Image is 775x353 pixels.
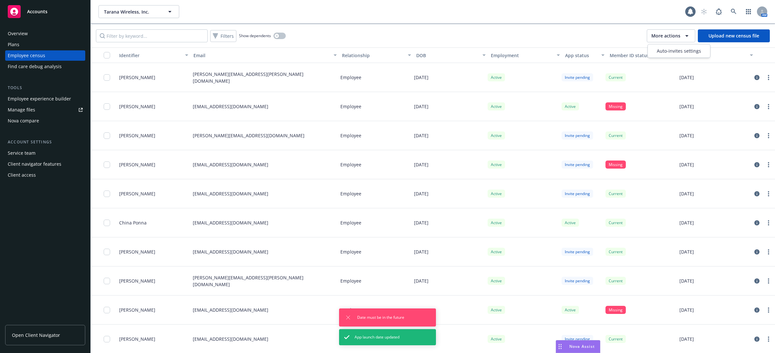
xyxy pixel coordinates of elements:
a: Find care debug analysis [5,61,85,72]
p: [DATE] [679,132,694,139]
div: Missing [605,102,626,110]
input: Select all [104,52,110,58]
input: Toggle Row Selected [104,191,110,197]
p: [DATE] [414,306,429,313]
a: circleInformation [753,335,761,343]
div: Current [605,190,626,198]
div: Invite pending [562,73,593,81]
div: Invite pending [562,131,593,140]
input: Toggle Row Selected [104,249,110,255]
p: [DATE] [679,74,694,81]
div: Drag to move [556,340,564,353]
p: [DATE] [679,190,694,197]
div: Nova compare [8,116,39,126]
span: Show dependents [239,33,271,38]
div: Active [488,248,505,256]
a: circleInformation [753,219,761,227]
div: Find care debug analysis [8,61,62,72]
div: Email [193,52,330,59]
button: Employment [488,47,563,63]
a: more [765,103,772,110]
div: DOB [416,52,478,59]
button: Nova Assist [556,340,600,353]
a: circleInformation [753,248,761,256]
p: [DATE] [414,190,429,197]
input: Toggle Row Selected [104,336,110,342]
a: Plans [5,39,85,50]
p: Employee [340,103,361,110]
span: [PERSON_NAME] [119,306,155,313]
span: Filters [221,33,234,39]
div: Invite pending [562,248,593,256]
span: [PERSON_NAME] [119,190,155,197]
div: App status [565,52,597,59]
div: Client navigator features [8,159,61,169]
a: circleInformation [753,103,761,110]
a: circleInformation [753,190,761,198]
p: Employee [340,277,361,284]
p: [DATE] [679,248,694,255]
a: Start snowing [697,5,710,18]
button: Identifier [117,47,191,63]
div: Account settings [5,139,85,145]
div: Plans [8,39,19,50]
input: Toggle Row Selected [104,307,110,313]
a: more [765,132,772,140]
p: [PERSON_NAME][EMAIL_ADDRESS][DOMAIN_NAME] [193,132,305,139]
a: Upload new census file [698,29,770,42]
div: Member ID status [610,52,679,59]
p: [DATE] [679,306,694,313]
p: Employee [340,306,361,313]
div: Current [605,131,626,140]
div: Invite pending [562,277,593,285]
div: Current [605,248,626,256]
input: Toggle Row Selected [104,278,110,284]
a: circleInformation [753,74,761,81]
p: Employee [340,190,361,197]
div: Manage files [8,105,35,115]
p: [EMAIL_ADDRESS][DOMAIN_NAME] [193,248,268,255]
div: Tools [5,85,85,91]
div: Missing [605,161,626,169]
a: more [765,248,772,256]
div: Current [605,335,626,343]
div: Active [562,306,579,314]
input: Toggle Row Selected [104,74,110,81]
a: more [765,190,772,198]
div: Relationship [342,52,404,59]
p: [EMAIL_ADDRESS][DOMAIN_NAME] [193,161,268,168]
button: More actions [647,29,695,42]
p: Employee [340,74,361,81]
div: Invite pending [562,335,593,343]
span: Filters [212,31,235,41]
a: Switch app [742,5,755,18]
a: Search [727,5,740,18]
a: more [765,74,772,81]
div: Active [488,190,505,198]
p: [DATE] [679,103,694,110]
a: circleInformation [753,132,761,140]
span: China Ponna [119,219,147,226]
p: Employee [340,219,361,226]
div: More actions [647,44,710,58]
p: [PERSON_NAME][EMAIL_ADDRESS][PERSON_NAME][DOMAIN_NAME] [193,71,335,84]
button: Dismiss notification [344,314,352,321]
span: Auto-invites settings [657,47,701,54]
p: [PERSON_NAME][EMAIL_ADDRESS][PERSON_NAME][DOMAIN_NAME] [193,274,335,288]
div: Overview [8,28,28,39]
p: [DATE] [679,219,694,226]
div: Start date [684,52,746,59]
a: circleInformation [753,161,761,169]
p: [DATE] [414,132,429,139]
a: more [765,335,772,343]
div: Active [488,306,505,314]
span: Date must be in the future [357,315,404,320]
div: Active [488,102,505,110]
a: more [765,277,772,285]
button: App status [563,47,607,63]
div: Active [488,161,505,169]
span: Accounts [27,9,47,14]
input: Toggle Row Selected [104,103,110,110]
div: Missing [605,306,626,314]
span: [PERSON_NAME] [119,103,155,110]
